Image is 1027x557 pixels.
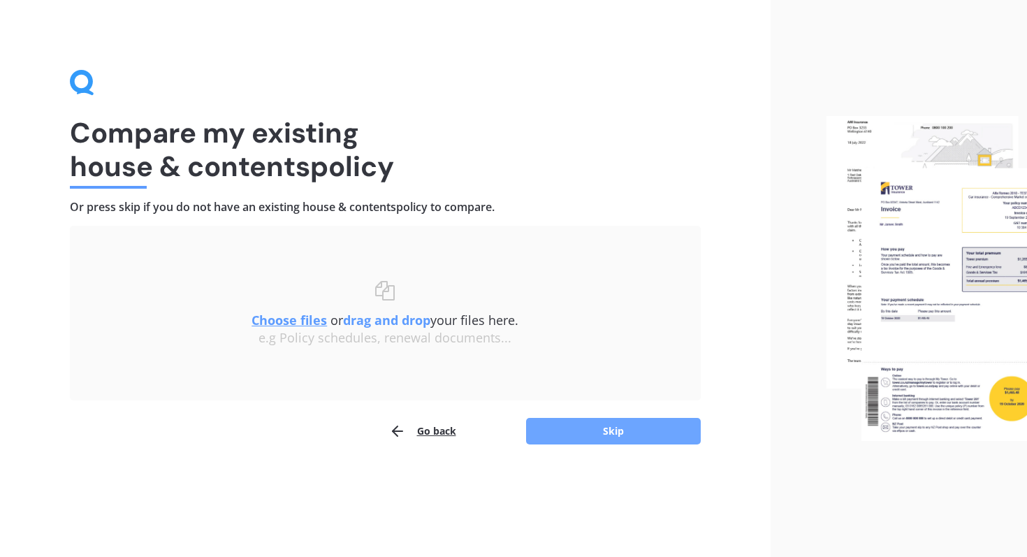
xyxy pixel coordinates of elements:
[252,312,327,328] u: Choose files
[343,312,430,328] b: drag and drop
[70,200,701,215] h4: Or press skip if you do not have an existing house & contents policy to compare.
[70,116,701,183] h1: Compare my existing house & contents policy
[252,312,518,328] span: or your files here.
[389,417,456,445] button: Go back
[98,331,673,346] div: e.g Policy schedules, renewal documents...
[526,418,701,444] button: Skip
